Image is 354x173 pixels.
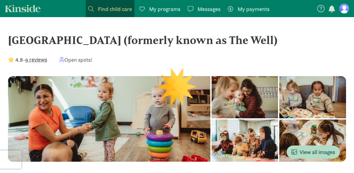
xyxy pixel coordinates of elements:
a: Kinside [5,5,41,12]
div: Open spots! [59,56,92,64]
button: View all images [287,145,340,159]
div: [GEOGRAPHIC_DATA] (formerly known as The Well) [8,32,346,48]
span: View all images [292,148,335,156]
div: - [8,56,47,64]
span: Find child care [98,5,132,13]
span: My programs [149,5,180,13]
strong: 4.8 [15,56,23,63]
span: Messages [198,5,220,13]
button: 9 reviews [25,55,47,64]
span: My payments [238,5,269,13]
